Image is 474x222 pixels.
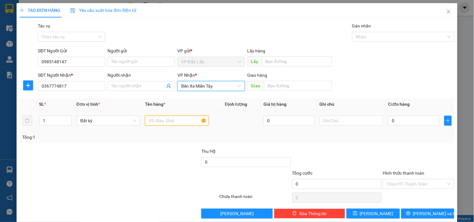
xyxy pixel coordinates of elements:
[77,102,100,107] span: Đơn vị tính
[263,116,315,126] input: 0
[166,84,171,89] span: user-add
[292,171,313,176] span: Tổng cước
[201,149,216,154] span: Thu Hộ
[292,211,297,216] span: delete
[108,47,175,54] div: Người gửi
[247,81,264,91] span: Giao
[263,102,287,107] span: Giá trị hàng
[219,193,291,204] div: Chưa thanh toán
[70,8,136,13] span: Yêu cầu xuất hóa đơn điện tử
[39,102,44,107] span: SL
[145,102,165,107] span: Tên hàng
[274,209,345,219] button: deleteXóa Thông tin
[23,83,33,88] span: plus
[5,6,15,12] span: Gửi:
[247,48,266,53] span: Lấy hàng
[317,98,386,110] th: Ghi chú
[360,210,393,217] span: [PERSON_NAME]
[20,8,24,12] span: plus
[70,8,75,13] img: icon
[20,8,60,13] span: TẠO ĐƠN HÀNG
[383,171,424,176] label: Hình thức thanh toán
[225,102,247,107] span: Định lượng
[53,5,97,20] div: DỌC ĐƯỜNG
[440,3,457,21] button: Close
[262,56,332,66] input: Dọc đường
[201,209,272,219] button: [PERSON_NAME]
[220,210,254,217] span: [PERSON_NAME]
[320,116,383,126] input: Ghi Chú
[247,56,262,66] span: Lấy
[108,72,175,79] div: Người nhận
[177,47,245,54] div: VP gửi
[446,9,451,14] span: close
[401,209,454,219] button: printer[PERSON_NAME] và In
[145,116,208,126] input: VD: Bàn, Ghế
[22,116,32,126] button: delete
[388,102,410,107] span: Cước hàng
[444,116,452,126] button: plus
[53,29,96,51] span: MỸ PHƯỚC 3
[5,20,49,29] div: 0972177258
[53,6,68,12] span: Nhận:
[53,32,62,39] span: DĐ:
[38,47,105,54] div: SĐT Người Gửi
[352,23,371,28] label: Gán nhãn
[5,5,49,20] div: VP Đắk Lắk
[247,73,267,78] span: Giao hàng
[347,209,400,219] button: save[PERSON_NAME]
[413,210,457,217] span: [PERSON_NAME] và In
[53,20,97,29] div: 0973104945
[23,80,33,90] button: plus
[38,72,105,79] div: SĐT Người Nhận
[445,118,452,123] span: plus
[181,81,241,91] span: Bến Xe Miền Tây
[353,211,357,216] span: save
[22,134,183,141] div: Tổng: 1
[80,116,136,125] span: Bất kỳ
[177,73,195,78] span: VP Nhận
[264,81,332,91] input: Dọc đường
[38,23,50,28] label: Tác vụ
[406,211,411,216] span: printer
[181,57,241,66] span: VP Đắk Lắk
[299,210,327,217] span: Xóa Thông tin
